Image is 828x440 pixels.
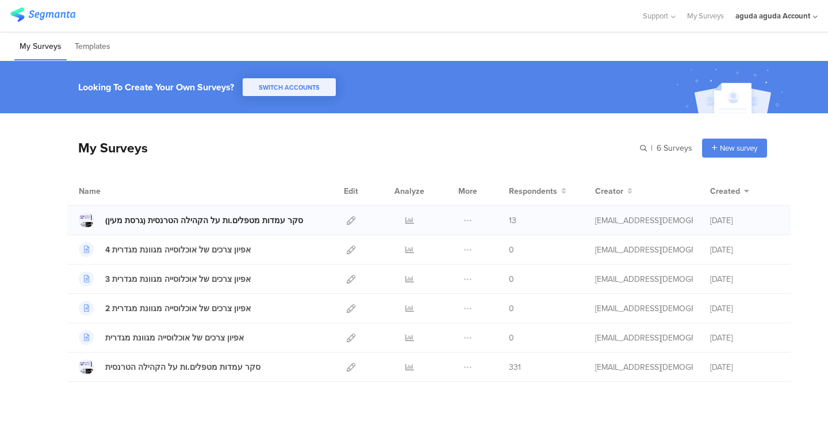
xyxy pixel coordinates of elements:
div: [DATE] [710,303,779,315]
span: 0 [509,244,514,256]
a: 4 אפיון צרכים של אוכלוסייה מגוונת מגדרית [79,242,251,257]
span: 0 [509,273,514,285]
div: 3 אפיון צרכים של אוכלוסייה מגוונת מגדרית [105,273,251,285]
div: Looking To Create Your Own Surveys? [78,81,234,94]
div: Name [79,185,148,197]
div: סקר עמדות מטפלים.ות על הקהילה הטרנסית (גרסת מעין) [105,215,303,227]
div: research@lgbt.org.il [595,303,693,315]
div: digital@lgbt.org.il [595,215,693,227]
a: סקר עמדות מטפלים.ות על הקהילה הטרנסית [79,359,260,374]
img: create_account_image.svg [672,64,791,117]
div: research@lgbt.org.il [595,244,693,256]
span: Support [643,10,668,21]
button: Created [710,185,749,197]
div: [DATE] [710,244,779,256]
a: 3 אפיון צרכים של אוכלוסייה מגוונת מגדרית [79,271,251,286]
div: [DATE] [710,361,779,373]
div: Analyze [392,177,427,205]
div: Edit [339,177,363,205]
span: Created [710,185,740,197]
div: research@lgbt.org.il [595,332,693,344]
span: | [649,142,654,154]
div: research@lgbt.org.il [595,273,693,285]
span: 0 [509,303,514,315]
div: 2 אפיון צרכים של אוכלוסייה מגוונת מגדרית [105,303,251,315]
span: 6 Surveys [657,142,692,154]
div: [DATE] [710,332,779,344]
span: SWITCH ACCOUNTS [259,83,320,92]
li: Templates [70,33,116,60]
div: aguda aguda Account [735,10,810,21]
img: segmanta logo [10,7,75,22]
span: Respondents [509,185,557,197]
button: Creator [595,185,632,197]
div: [DATE] [710,273,779,285]
div: research@lgbt.org.il [595,361,693,373]
div: More [455,177,480,205]
span: 0 [509,332,514,344]
div: [DATE] [710,215,779,227]
div: My Surveys [67,138,148,158]
span: New survey [720,143,757,154]
span: 331 [509,361,521,373]
div: 4 אפיון צרכים של אוכלוסייה מגוונת מגדרית [105,244,251,256]
li: My Surveys [14,33,67,60]
button: SWITCH ACCOUNTS [243,78,336,96]
button: Respondents [509,185,566,197]
a: אפיון צרכים של אוכלוסייה מגוונת מגדרית [79,330,244,345]
a: סקר עמדות מטפלים.ות על הקהילה הטרנסית (גרסת מעין) [79,213,303,228]
div: אפיון צרכים של אוכלוסייה מגוונת מגדרית [105,332,244,344]
span: Creator [595,185,623,197]
span: 13 [509,215,516,227]
a: 2 אפיון צרכים של אוכלוסייה מגוונת מגדרית [79,301,251,316]
div: סקר עמדות מטפלים.ות על הקהילה הטרנסית [105,361,260,373]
